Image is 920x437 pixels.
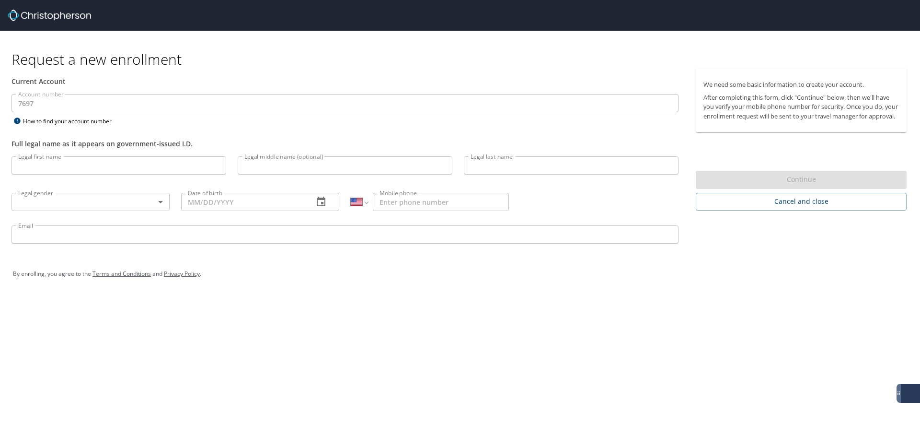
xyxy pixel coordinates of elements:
[164,270,200,278] a: Privacy Policy
[8,10,91,21] img: cbt logo
[181,193,306,211] input: MM/DD/YYYY
[373,193,509,211] input: Enter phone number
[703,80,899,89] p: We need some basic information to create your account.
[11,139,678,149] div: Full legal name as it appears on government-issued I.D.
[703,93,899,121] p: After completing this form, click "Continue" below, then we'll have you verify your mobile phone ...
[703,196,899,208] span: Cancel and close
[11,115,131,127] div: How to find your account number
[11,50,914,69] h1: Request a new enrollment
[696,193,907,211] button: Cancel and close
[11,76,678,86] div: Current Account
[11,193,170,211] div: ​
[13,262,907,286] div: By enrolling, you agree to the and .
[92,270,151,278] a: Terms and Conditions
